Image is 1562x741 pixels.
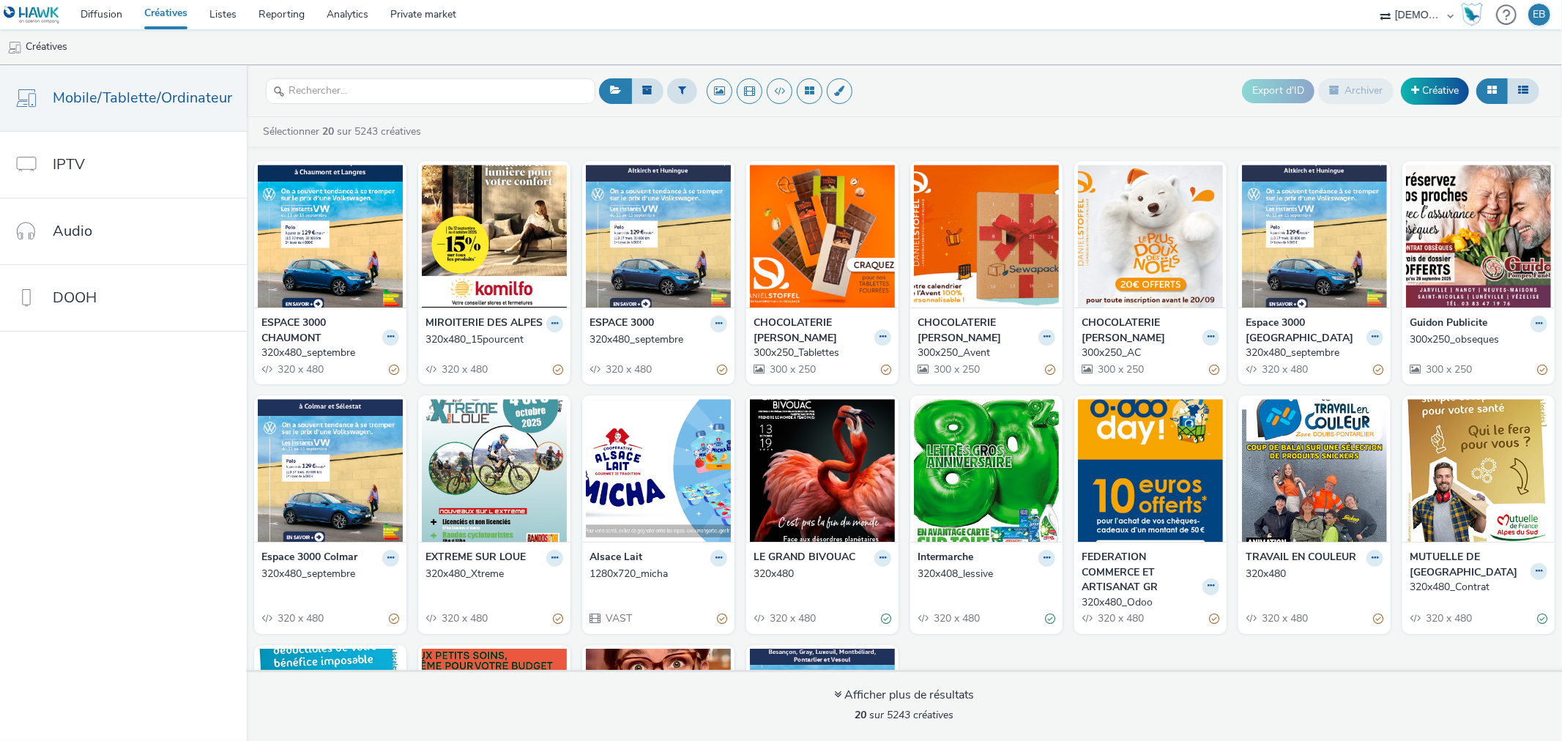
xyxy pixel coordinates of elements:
[553,362,563,377] div: Partiellement valide
[261,346,399,360] a: 320x480_septembre
[1406,399,1551,542] img: 320x480_Contrat visual
[1246,567,1383,581] a: 320x480
[1410,580,1541,595] div: 320x480_Contrat
[1096,611,1144,625] span: 320 x 480
[1246,346,1383,360] a: 320x480_septembre
[261,124,427,138] a: Sélectionner sur 5243 créatives
[586,165,731,308] img: 320x480_septembre visual
[1082,550,1199,595] strong: FEDERATION COMMERCE ET ARTISANAT GR
[276,611,324,625] span: 320 x 480
[1410,580,1547,595] a: 320x480_Contrat
[53,220,92,242] span: Audio
[1401,78,1469,104] a: Créative
[53,154,85,175] span: IPTV
[590,332,727,347] a: 320x480_septembre
[1533,4,1546,26] div: EB
[425,332,557,347] div: 320x480_15pourcent
[881,362,891,377] div: Partiellement valide
[261,346,393,360] div: 320x480_septembre
[586,399,731,542] img: 1280x720_micha visual
[1209,611,1219,627] div: Partiellement valide
[1082,316,1199,346] strong: CHOCOLATERIE [PERSON_NAME]
[1476,78,1508,103] button: Grille
[754,316,871,346] strong: CHOCOLATERIE [PERSON_NAME]
[1078,399,1223,542] img: 320x480_Odoo visual
[1246,567,1377,581] div: 320x480
[1242,399,1387,542] img: 320x480 visual
[389,362,399,377] div: Partiellement valide
[918,346,1055,360] a: 300x250_Avent
[425,567,557,581] div: 320x480_Xtreme
[440,362,488,376] span: 320 x 480
[53,87,232,108] span: Mobile/Tablette/Ordinateur
[322,124,334,138] strong: 20
[258,399,403,542] img: 320x480_septembre visual
[590,332,721,347] div: 320x480_septembre
[1260,362,1308,376] span: 320 x 480
[1260,611,1308,625] span: 320 x 480
[754,550,855,567] strong: LE GRAND BIVOUAC
[1424,611,1472,625] span: 320 x 480
[604,362,652,376] span: 320 x 480
[855,708,867,722] strong: 20
[918,346,1049,360] div: 300x250_Avent
[1045,362,1055,377] div: Partiellement valide
[389,611,399,627] div: Partiellement valide
[1246,550,1356,567] strong: TRAVAIL EN COULEUR
[604,611,632,625] span: VAST
[1246,316,1363,346] strong: Espace 3000 [GEOGRAPHIC_DATA]
[932,611,980,625] span: 320 x 480
[754,346,891,360] a: 300x250_Tablettes
[1082,346,1213,360] div: 300x250_AC
[1406,165,1551,308] img: 300x250_obseques visual
[53,287,97,308] span: DOOH
[1410,332,1541,347] div: 300x250_obseques
[918,550,973,567] strong: Intermarche
[1082,346,1219,360] a: 300x250_AC
[261,316,379,346] strong: ESPACE 3000 CHAUMONT
[7,40,22,55] img: mobile
[754,567,891,581] a: 320x480
[918,316,1035,346] strong: CHOCOLATERIE [PERSON_NAME]
[422,165,567,308] img: 320x480_15pourcent visual
[1507,78,1539,103] button: Liste
[1410,316,1487,332] strong: Guidon Publicite
[918,567,1049,581] div: 320x408_lessive
[261,550,357,567] strong: Espace 3000 Colmar
[425,567,563,581] a: 320x480_Xtreme
[1096,362,1144,376] span: 300 x 250
[754,346,885,360] div: 300x250_Tablettes
[1318,78,1394,103] button: Archiver
[717,611,727,627] div: Partiellement valide
[914,399,1059,542] img: 320x408_lessive visual
[881,611,891,627] div: Valide
[261,567,399,581] a: 320x480_septembre
[425,316,543,332] strong: MIROITERIE DES ALPES
[266,78,595,104] input: Rechercher...
[1461,3,1489,26] a: Hawk Academy
[440,611,488,625] span: 320 x 480
[914,165,1059,308] img: 300x250_Avent visual
[768,611,816,625] span: 320 x 480
[717,362,727,377] div: Partiellement valide
[1082,595,1219,610] a: 320x480_Odoo
[590,550,642,567] strong: Alsace Lait
[855,708,954,722] span: sur 5243 créatives
[425,550,526,567] strong: EXTREME SUR LOUE
[276,362,324,376] span: 320 x 480
[1461,3,1483,26] img: Hawk Academy
[1045,611,1055,627] div: Valide
[1078,165,1223,308] img: 300x250_AC visual
[590,567,721,581] div: 1280x720_micha
[1537,611,1547,627] div: Valide
[553,611,563,627] div: Partiellement valide
[1410,332,1547,347] a: 300x250_obseques
[1410,550,1527,580] strong: MUTUELLE DE [GEOGRAPHIC_DATA]
[918,567,1055,581] a: 320x408_lessive
[590,567,727,581] a: 1280x720_micha
[4,6,60,24] img: undefined Logo
[768,362,816,376] span: 300 x 250
[750,399,895,542] img: 320x480 visual
[1373,362,1383,377] div: Partiellement valide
